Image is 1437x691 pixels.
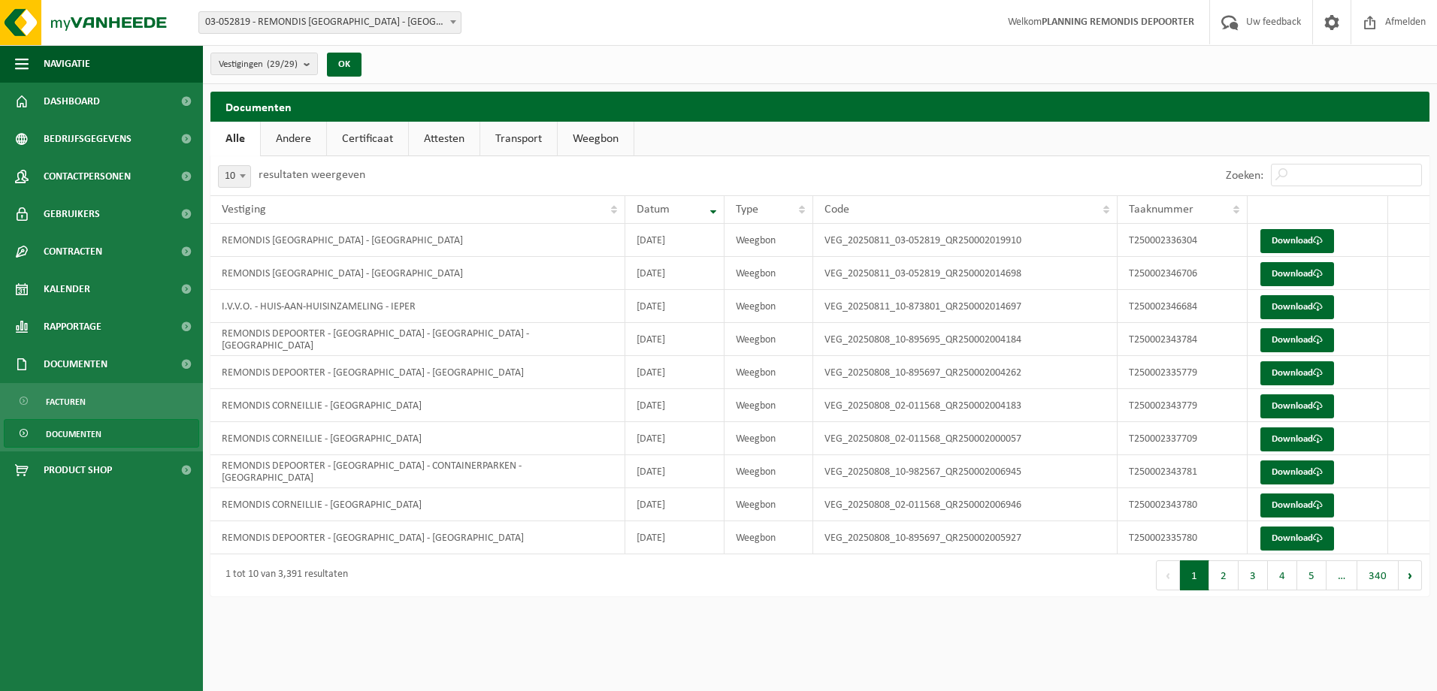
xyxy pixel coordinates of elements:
button: Previous [1156,560,1180,590]
td: [DATE] [625,488,725,521]
a: Download [1260,493,1334,517]
td: T250002346706 [1118,257,1248,290]
a: Download [1260,460,1334,484]
td: REMONDIS [GEOGRAPHIC_DATA] - [GEOGRAPHIC_DATA] [210,257,625,290]
td: Weegbon [725,290,812,323]
a: Weegbon [558,122,634,156]
button: OK [327,53,362,77]
td: REMONDIS DEPOORTER - [GEOGRAPHIC_DATA] - [GEOGRAPHIC_DATA] [210,356,625,389]
h2: Documenten [210,92,1429,121]
span: 03-052819 - REMONDIS WEST-VLAANDEREN - OOSTENDE [198,11,461,34]
td: Weegbon [725,257,812,290]
count: (29/29) [267,59,298,69]
td: Weegbon [725,356,812,389]
span: Datum [637,204,670,216]
a: Attesten [409,122,480,156]
td: T250002336304 [1118,224,1248,257]
span: Kalender [44,270,90,308]
td: VEG_20250808_02-011568_QR250002000057 [813,422,1118,455]
label: resultaten weergeven [259,169,365,181]
td: REMONDIS CORNEILLIE - [GEOGRAPHIC_DATA] [210,389,625,422]
a: Download [1260,527,1334,551]
button: 1 [1180,560,1209,590]
span: Navigatie [44,45,90,83]
td: Weegbon [725,422,812,455]
td: [DATE] [625,422,725,455]
td: REMONDIS CORNEILLIE - [GEOGRAPHIC_DATA] [210,488,625,521]
td: VEG_20250808_10-895697_QR250002005927 [813,521,1118,554]
span: 03-052819 - REMONDIS WEST-VLAANDEREN - OOSTENDE [199,12,461,33]
td: VEG_20250811_10-873801_QR250002014697 [813,290,1118,323]
td: [DATE] [625,290,725,323]
button: 5 [1297,560,1327,590]
span: Product Shop [44,451,112,489]
td: T250002335780 [1118,521,1248,554]
td: T250002346684 [1118,290,1248,323]
a: Transport [480,122,557,156]
span: Bedrijfsgegevens [44,120,132,158]
a: Facturen [4,387,199,415]
span: Code [824,204,849,216]
td: REMONDIS CORNEILLIE - [GEOGRAPHIC_DATA] [210,422,625,455]
button: 3 [1239,560,1268,590]
span: 10 [219,166,250,187]
span: Gebruikers [44,195,100,233]
td: I.V.V.O. - HUIS-AAN-HUISINZAMELING - IEPER [210,290,625,323]
td: VEG_20250811_03-052819_QR250002014698 [813,257,1118,290]
a: Certificaat [327,122,408,156]
td: [DATE] [625,455,725,488]
td: Weegbon [725,224,812,257]
a: Download [1260,229,1334,253]
a: Andere [261,122,326,156]
span: Contactpersonen [44,158,131,195]
td: VEG_20250808_10-895697_QR250002004262 [813,356,1118,389]
td: [DATE] [625,323,725,356]
button: Next [1399,560,1422,590]
td: T250002335779 [1118,356,1248,389]
td: [DATE] [625,356,725,389]
a: Alle [210,122,260,156]
td: [DATE] [625,257,725,290]
span: Vestigingen [219,53,298,76]
td: Weegbon [725,323,812,356]
td: REMONDIS DEPOORTER - [GEOGRAPHIC_DATA] - CONTAINERPARKEN - [GEOGRAPHIC_DATA] [210,455,625,488]
td: VEG_20250808_02-011568_QR250002004183 [813,389,1118,422]
td: T250002343780 [1118,488,1248,521]
td: T250002343781 [1118,455,1248,488]
td: [DATE] [625,521,725,554]
button: 2 [1209,560,1239,590]
a: Documenten [4,419,199,448]
a: Download [1260,262,1334,286]
span: Dashboard [44,83,100,120]
label: Zoeken: [1226,170,1263,182]
td: Weegbon [725,488,812,521]
td: Weegbon [725,389,812,422]
td: Weegbon [725,455,812,488]
td: T250002343779 [1118,389,1248,422]
span: Documenten [44,345,107,383]
td: Weegbon [725,521,812,554]
span: 10 [218,165,251,188]
button: Vestigingen(29/29) [210,53,318,75]
a: Download [1260,361,1334,385]
td: VEG_20250808_02-011568_QR250002006946 [813,488,1118,521]
td: REMONDIS DEPOORTER - [GEOGRAPHIC_DATA] - [GEOGRAPHIC_DATA] [210,521,625,554]
button: 340 [1357,560,1399,590]
td: T250002343784 [1118,323,1248,356]
strong: PLANNING REMONDIS DEPOORTER [1042,17,1194,28]
span: … [1327,560,1357,590]
div: 1 tot 10 van 3,391 resultaten [218,562,348,589]
span: Contracten [44,233,102,270]
td: [DATE] [625,224,725,257]
a: Download [1260,427,1334,451]
td: REMONDIS DEPOORTER - [GEOGRAPHIC_DATA] - [GEOGRAPHIC_DATA] - [GEOGRAPHIC_DATA] [210,323,625,356]
a: Download [1260,394,1334,418]
span: Rapportage [44,308,101,345]
a: Download [1260,328,1334,352]
td: VEG_20250811_03-052819_QR250002019910 [813,224,1118,257]
span: Documenten [46,420,101,448]
td: VEG_20250808_10-895695_QR250002004184 [813,323,1118,356]
a: Download [1260,295,1334,319]
span: Type [736,204,758,216]
span: Taaknummer [1129,204,1193,216]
